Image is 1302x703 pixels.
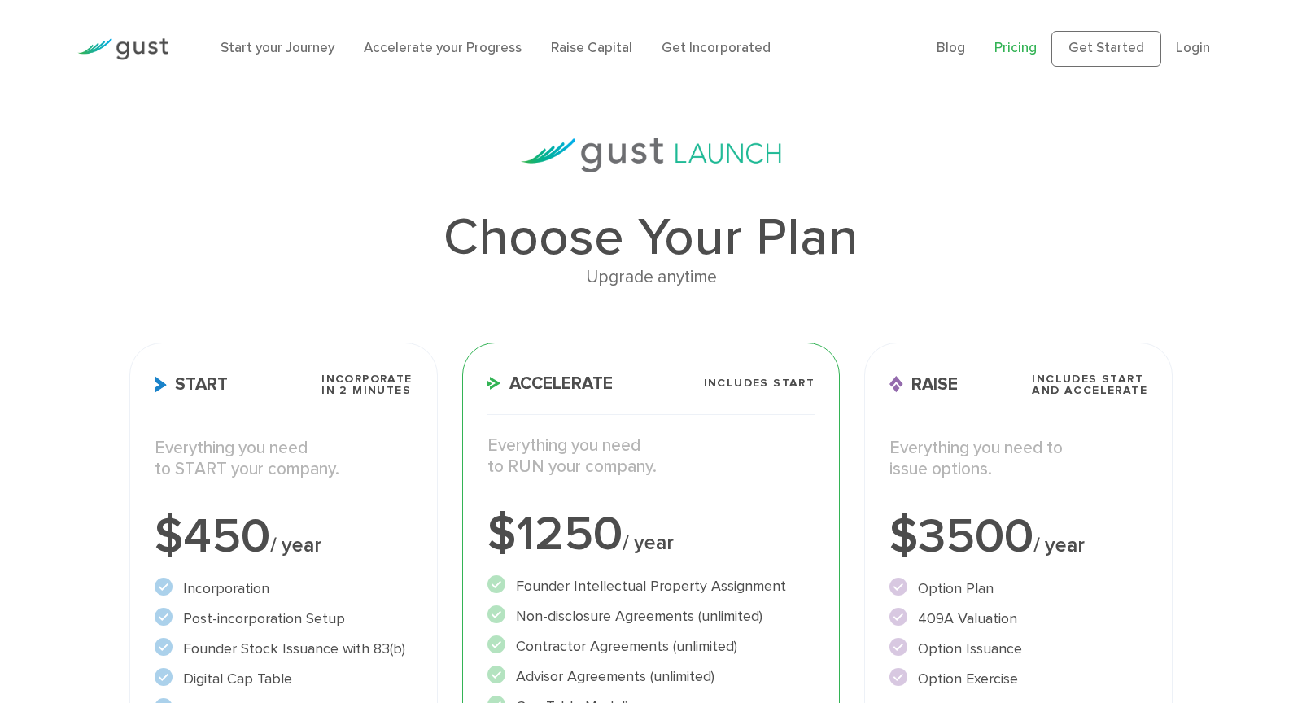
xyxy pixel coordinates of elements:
[1033,533,1085,557] span: / year
[889,376,958,393] span: Raise
[155,438,413,481] p: Everything you need to START your company.
[155,513,413,561] div: $450
[889,638,1147,660] li: Option Issuance
[487,377,501,390] img: Accelerate Icon
[889,668,1147,690] li: Option Exercise
[889,438,1147,481] p: Everything you need to issue options.
[221,40,334,56] a: Start your Journey
[155,376,167,393] img: Start Icon X2
[270,533,321,557] span: / year
[487,510,815,559] div: $1250
[364,40,522,56] a: Accelerate your Progress
[704,378,815,389] span: Includes START
[487,575,815,597] li: Founder Intellectual Property Assignment
[889,513,1147,561] div: $3500
[155,578,413,600] li: Incorporation
[155,608,413,630] li: Post-incorporation Setup
[321,373,412,396] span: Incorporate in 2 Minutes
[662,40,771,56] a: Get Incorporated
[487,605,815,627] li: Non-disclosure Agreements (unlimited)
[551,40,632,56] a: Raise Capital
[889,578,1147,600] li: Option Plan
[487,435,815,478] p: Everything you need to RUN your company.
[889,376,903,393] img: Raise Icon
[1176,40,1210,56] a: Login
[623,531,674,555] span: / year
[994,40,1037,56] a: Pricing
[521,138,781,172] img: gust-launch-logos.svg
[487,375,613,392] span: Accelerate
[129,264,1173,291] div: Upgrade anytime
[77,38,168,60] img: Gust Logo
[155,376,228,393] span: Start
[937,40,965,56] a: Blog
[1051,31,1161,67] a: Get Started
[129,212,1173,264] h1: Choose Your Plan
[1032,373,1147,396] span: Includes START and ACCELERATE
[889,608,1147,630] li: 409A Valuation
[487,666,815,688] li: Advisor Agreements (unlimited)
[487,635,815,657] li: Contractor Agreements (unlimited)
[155,668,413,690] li: Digital Cap Table
[155,638,413,660] li: Founder Stock Issuance with 83(b)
